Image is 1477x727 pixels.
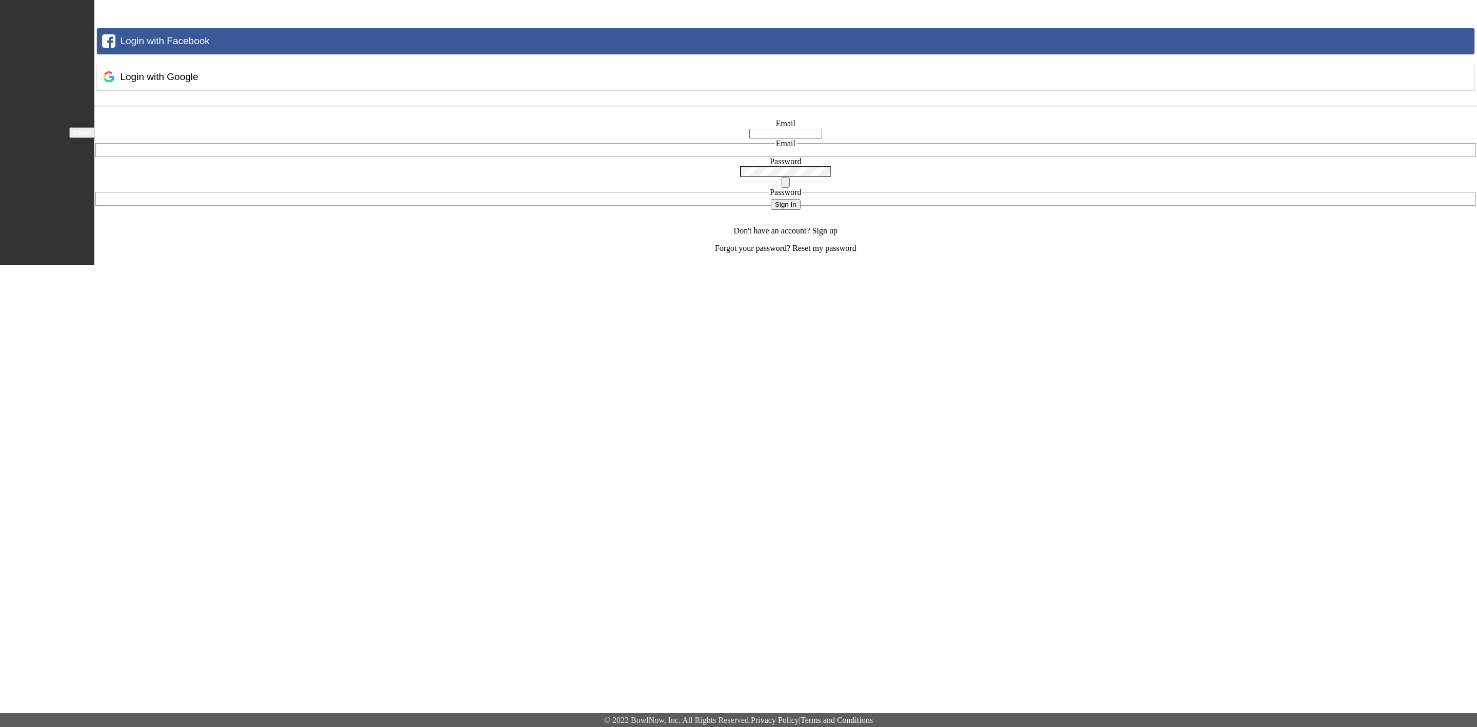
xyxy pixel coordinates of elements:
a: Terms and Conditions [801,716,873,724]
button: Login with Google [97,64,1474,90]
label: Email [776,119,795,128]
span: Login with Google [120,71,198,82]
button: Login with Facebook [97,28,1474,54]
a: Reset my password [792,244,856,252]
label: Password [770,157,801,166]
span: Login with Facebook [120,35,209,46]
span: Email [776,139,795,148]
span: Password [770,188,801,197]
a: Sign up [812,226,837,235]
img: logo [5,127,62,137]
button: toggle password visibility [782,177,790,188]
p: Forgot your password? [94,244,1477,253]
a: Privacy Policy [751,716,799,724]
button: Login [69,127,94,138]
span: © 2022 BowlNow, Inc. All Rights Reserved. [604,716,751,724]
p: Don't have an account? [94,226,1477,235]
button: Sign In [771,199,801,210]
